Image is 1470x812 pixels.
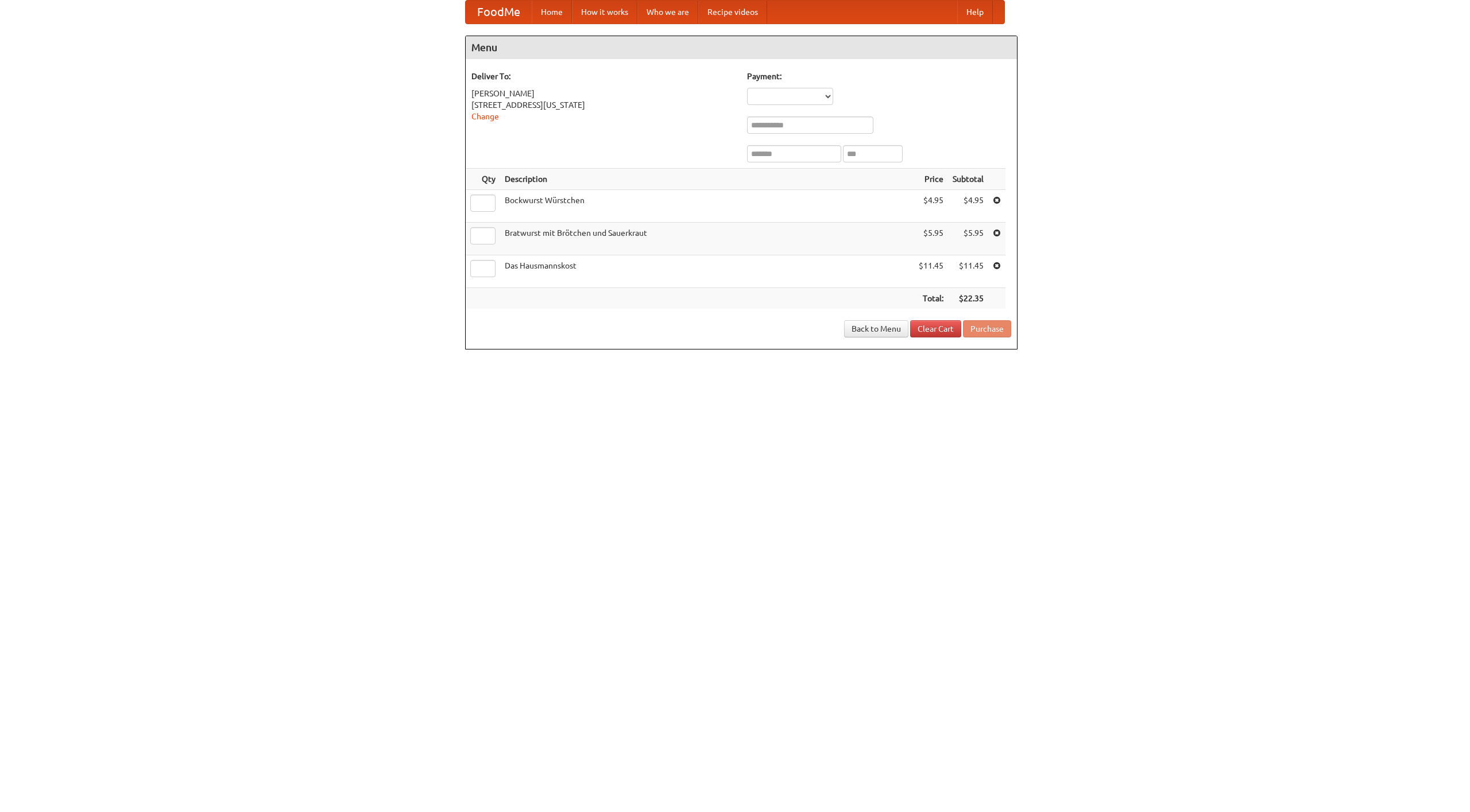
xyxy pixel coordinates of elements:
[466,1,532,24] a: FoodMe
[914,288,948,309] th: Total:
[914,169,948,190] th: Price
[948,223,988,255] td: $5.95
[466,36,1017,59] h4: Menu
[844,320,908,337] a: Back to Menu
[471,71,736,82] h5: Deliver To:
[637,1,698,24] a: Who we are
[914,190,948,223] td: $4.95
[500,223,914,255] td: Bratwurst mit Brötchen und Sauerkraut
[914,223,948,255] td: $5.95
[466,169,500,190] th: Qty
[471,112,499,121] a: Change
[948,288,988,309] th: $22.35
[948,255,988,288] td: $11.45
[572,1,637,24] a: How it works
[957,1,993,24] a: Help
[948,169,988,190] th: Subtotal
[500,255,914,288] td: Das Hausmannskost
[471,88,736,99] div: [PERSON_NAME]
[500,190,914,223] td: Bockwurst Würstchen
[963,320,1011,337] button: Purchase
[747,71,1011,82] h5: Payment:
[500,169,914,190] th: Description
[914,255,948,288] td: $11.45
[910,320,961,337] a: Clear Cart
[532,1,572,24] a: Home
[948,190,988,223] td: $4.95
[698,1,767,24] a: Recipe videos
[471,99,736,111] div: [STREET_ADDRESS][US_STATE]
